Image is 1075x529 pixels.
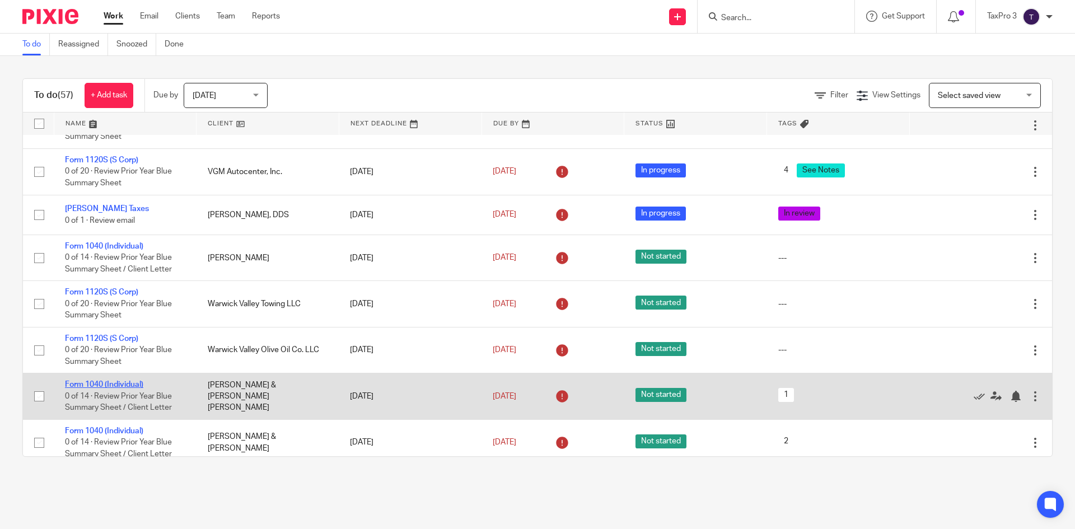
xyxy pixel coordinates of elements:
span: Get Support [882,12,925,20]
span: [DATE] [493,300,516,308]
span: Not started [635,388,686,402]
span: [DATE] [493,211,516,219]
a: Work [104,11,123,22]
a: Snoozed [116,34,156,55]
a: [PERSON_NAME] Taxes [65,205,149,213]
input: Search [720,13,821,24]
span: 1 [778,388,794,402]
img: svg%3E [1022,8,1040,26]
td: [DATE] [339,235,482,280]
span: [DATE] [493,438,516,446]
a: Mark as done [974,391,990,402]
span: Not started [635,434,686,448]
div: --- [778,298,899,310]
span: In progress [635,207,686,221]
img: Pixie [22,9,78,24]
a: Form 1040 (Individual) [65,242,143,250]
span: 0 of 14 · Review Prior Year Blue Summary Sheet / Client Letter [65,254,172,274]
p: TaxPro 3 [987,11,1017,22]
a: Reports [252,11,280,22]
span: In review [778,207,820,221]
span: 2 [778,434,794,448]
span: 0 of 20 · Review Prior Year Blue Summary Sheet [65,346,172,366]
a: Form 1120S (S Corp) [65,288,138,296]
td: Warwick Valley Towing LLC [197,281,339,327]
span: Not started [635,342,686,356]
span: Not started [635,250,686,264]
p: Due by [153,90,178,101]
td: [PERSON_NAME] [197,235,339,280]
td: [DATE] [339,419,482,465]
td: [PERSON_NAME] & [PERSON_NAME] [197,419,339,465]
td: [PERSON_NAME], DDS [197,195,339,235]
span: [DATE] [193,92,216,100]
span: (57) [58,91,73,100]
td: [DATE] [339,195,482,235]
span: 0 of 20 · Review Prior Year Blue Summary Sheet [65,121,172,141]
td: VGM Autocenter, Inc. [197,149,339,195]
a: Clients [175,11,200,22]
span: See Notes [797,163,845,177]
td: [DATE] [339,373,482,419]
a: + Add task [85,83,133,108]
span: [DATE] [493,392,516,400]
a: Form 1040 (Individual) [65,381,143,388]
td: Warwick Valley Olive Oil Co. LLC [197,327,339,373]
span: Not started [635,296,686,310]
td: [DATE] [339,149,482,195]
span: In progress [635,163,686,177]
td: [DATE] [339,327,482,373]
td: [PERSON_NAME] & [PERSON_NAME] [PERSON_NAME] [197,373,339,419]
span: 0 of 20 · Review Prior Year Blue Summary Sheet [65,300,172,320]
span: 0 of 14 · Review Prior Year Blue Summary Sheet / Client Letter [65,438,172,458]
span: 0 of 1 · Review email [65,217,135,224]
a: Form 1120S (S Corp) [65,156,138,164]
span: 0 of 14 · Review Prior Year Blue Summary Sheet / Client Letter [65,392,172,412]
span: 0 of 20 · Review Prior Year Blue Summary Sheet [65,168,172,188]
div: --- [778,344,899,355]
div: --- [778,252,899,264]
span: [DATE] [493,168,516,176]
span: [DATE] [493,254,516,262]
a: Done [165,34,192,55]
a: Form 1120S (S Corp) [65,335,138,343]
a: Reassigned [58,34,108,55]
span: 4 [778,163,794,177]
span: Tags [778,120,797,127]
h1: To do [34,90,73,101]
td: [DATE] [339,281,482,327]
span: View Settings [872,91,920,99]
a: Email [140,11,158,22]
span: Select saved view [938,92,1001,100]
a: Team [217,11,235,22]
span: Filter [830,91,848,99]
a: To do [22,34,50,55]
a: Form 1040 (Individual) [65,427,143,435]
span: [DATE] [493,346,516,354]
